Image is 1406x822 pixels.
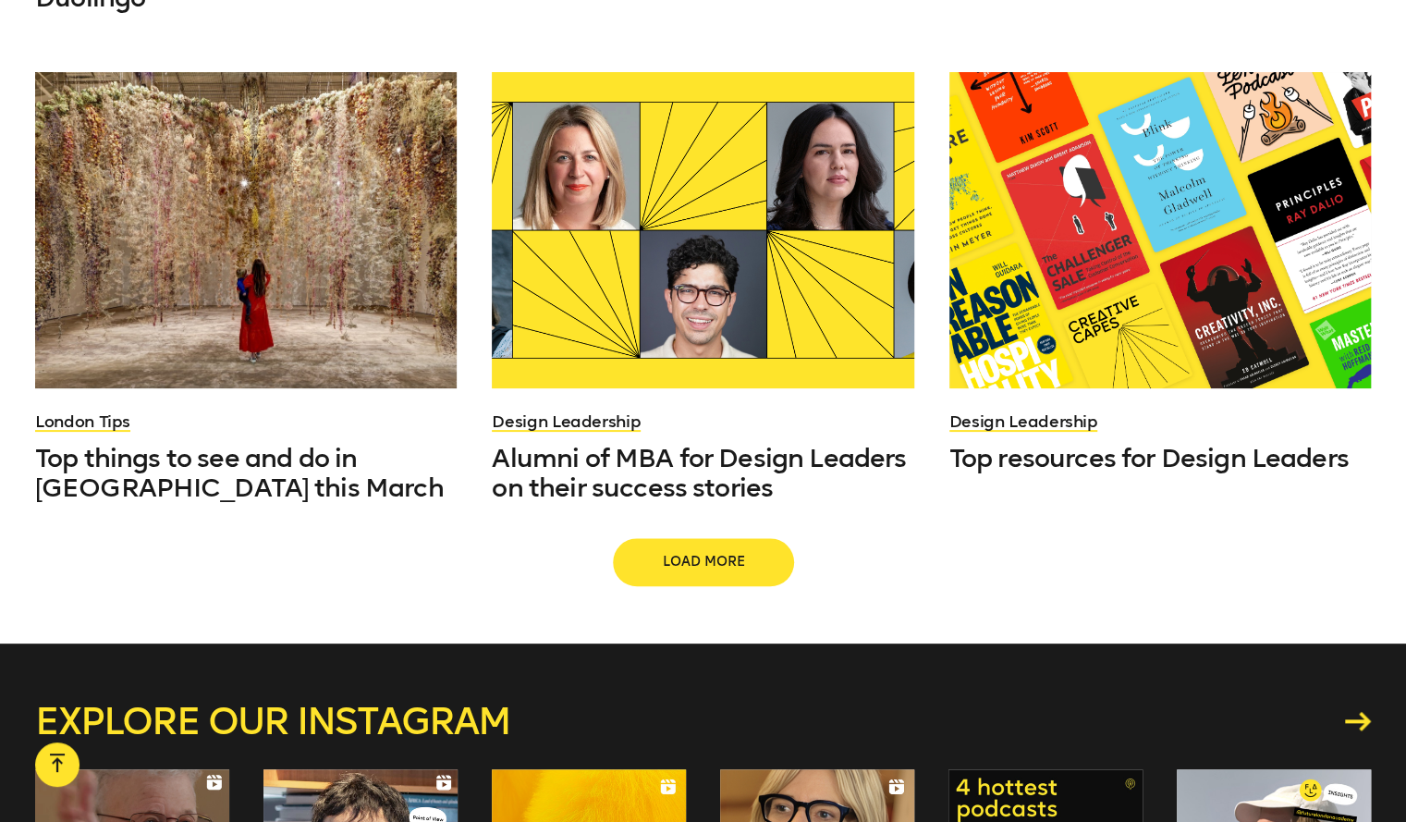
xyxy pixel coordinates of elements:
[492,444,913,503] a: Alumni of MBA for Design Leaders on their success stories
[35,703,1371,740] a: Explore our instagram
[35,444,457,503] a: Top things to see and do in [GEOGRAPHIC_DATA] this March
[949,444,1371,473] a: Top resources for Design Leaders
[949,443,1349,473] span: Top resources for Design Leaders
[615,540,792,584] button: Load more
[35,443,444,503] span: Top things to see and do in [GEOGRAPHIC_DATA] this March
[949,411,1098,432] a: Design Leadership
[492,443,906,503] span: Alumni of MBA for Design Leaders on their success stories
[644,553,763,571] span: Load more
[492,411,641,432] a: Design Leadership
[35,411,130,432] a: London Tips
